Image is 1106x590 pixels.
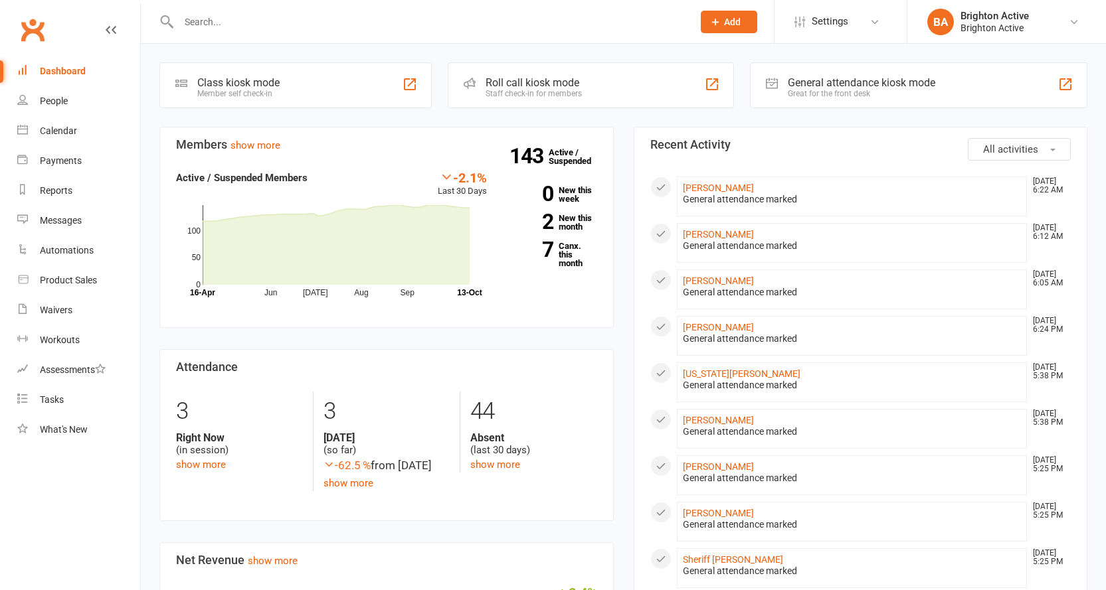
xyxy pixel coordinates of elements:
[683,240,1022,252] div: General attendance marked
[1026,317,1070,334] time: [DATE] 6:24 PM
[683,287,1022,298] div: General attendance marked
[438,170,487,198] div: Last 30 Days
[1026,456,1070,473] time: [DATE] 5:25 PM
[683,508,754,518] a: [PERSON_NAME]
[507,214,597,231] a: 2New this month
[683,473,1022,484] div: General attendance marked
[507,212,553,232] strong: 2
[176,392,303,431] div: 3
[40,245,94,256] div: Automations
[983,143,1038,155] span: All activities
[175,13,684,31] input: Search...
[17,355,140,385] a: Assessments
[40,96,68,106] div: People
[17,385,140,415] a: Tasks
[176,172,308,184] strong: Active / Suspended Members
[1026,270,1070,287] time: [DATE] 6:05 AM
[40,424,88,435] div: What's New
[961,22,1029,34] div: Brighton Active
[17,236,140,265] a: Automations
[40,215,82,226] div: Messages
[1026,177,1070,194] time: [DATE] 6:22 AM
[40,275,97,285] div: Product Sales
[788,76,935,89] div: General attendance kiosk mode
[1026,363,1070,380] time: [DATE] 5:38 PM
[16,13,49,46] a: Clubworx
[17,265,140,295] a: Product Sales
[323,431,450,444] strong: [DATE]
[17,295,140,325] a: Waivers
[701,11,757,33] button: Add
[470,392,597,431] div: 44
[40,305,72,315] div: Waivers
[17,86,140,116] a: People
[17,325,140,355] a: Workouts
[683,194,1022,205] div: General attendance marked
[788,89,935,98] div: Great for the front desk
[961,10,1029,22] div: Brighton Active
[40,394,64,405] div: Tasks
[176,431,303,444] strong: Right Now
[650,138,1071,151] h3: Recent Activity
[507,186,597,203] a: 0New this week
[470,431,597,457] div: (last 30 days)
[683,183,754,193] a: [PERSON_NAME]
[40,334,80,345] div: Workouts
[683,415,754,425] a: [PERSON_NAME]
[230,139,280,151] a: show more
[176,360,597,374] h3: Attendance
[507,240,553,259] strong: 7
[176,459,226,471] a: show more
[1026,224,1070,241] time: [DATE] 6:12 AM
[470,431,597,444] strong: Absent
[248,555,298,567] a: show more
[509,146,549,166] strong: 143
[197,76,280,89] div: Class kiosk mode
[323,431,450,457] div: (so far)
[17,176,140,206] a: Reports
[40,125,77,136] div: Calendar
[507,184,553,204] strong: 0
[323,392,450,431] div: 3
[17,206,140,236] a: Messages
[683,519,1022,530] div: General attendance marked
[40,364,106,375] div: Assessments
[683,229,754,240] a: [PERSON_NAME]
[683,368,800,379] a: [US_STATE][PERSON_NAME]
[683,461,754,472] a: [PERSON_NAME]
[438,170,487,184] div: -2.1%
[1026,549,1070,566] time: [DATE] 5:25 PM
[683,333,1022,344] div: General attendance marked
[683,565,1022,577] div: General attendance marked
[812,7,848,37] span: Settings
[17,146,140,176] a: Payments
[323,457,450,475] div: from [DATE]
[40,185,72,196] div: Reports
[486,89,582,98] div: Staff check-in for members
[1026,409,1070,427] time: [DATE] 5:38 PM
[323,477,373,489] a: show more
[507,242,597,267] a: 7Canx. this month
[1026,502,1070,520] time: [DATE] 5:25 PM
[470,459,520,471] a: show more
[549,138,607,175] a: 143Active / Suspended
[927,9,954,35] div: BA
[40,155,82,166] div: Payments
[683,275,754,286] a: [PERSON_NAME]
[724,17,741,27] span: Add
[176,138,597,151] h3: Members
[17,56,140,86] a: Dashboard
[683,380,1022,391] div: General attendance marked
[683,554,783,565] a: Sheriff [PERSON_NAME]
[40,66,86,76] div: Dashboard
[486,76,582,89] div: Roll call kiosk mode
[176,553,597,567] h3: Net Revenue
[968,138,1071,161] button: All activities
[17,415,140,445] a: What's New
[17,116,140,146] a: Calendar
[176,431,303,457] div: (in session)
[683,322,754,332] a: [PERSON_NAME]
[197,89,280,98] div: Member self check-in
[323,459,371,472] span: -62.5 %
[683,426,1022,437] div: General attendance marked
